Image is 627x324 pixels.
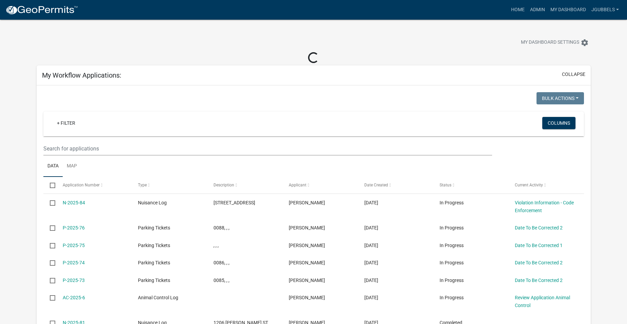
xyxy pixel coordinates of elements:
i: settings [581,39,589,47]
span: In Progress [440,295,464,300]
a: Violation Information - Code Enforcement [515,200,574,213]
a: AC-2025-6 [63,295,85,300]
span: Description [214,183,234,187]
span: 08/28/2025 [364,295,378,300]
a: Date To Be Corrected 1 [515,243,563,248]
span: Animal Control Log [138,295,178,300]
span: Nuisance Log [138,200,167,205]
span: 09/02/2025 [364,278,378,283]
span: In Progress [440,260,464,265]
span: Current Activity [515,183,543,187]
span: , , , [214,243,219,248]
a: Home [508,3,527,16]
span: Parking Tickets [138,225,170,230]
datatable-header-cell: Current Activity [508,177,584,193]
span: My Dashboard Settings [521,39,579,47]
span: In Progress [440,243,464,248]
a: Date To Be Corrected 2 [515,278,563,283]
datatable-header-cell: Applicant [282,177,358,193]
a: Map [63,156,81,177]
span: Application Number [63,183,100,187]
a: + Filter [52,117,81,129]
span: In Progress [440,200,464,205]
span: Applicant [289,183,306,187]
span: Date Created [364,183,388,187]
a: P-2025-76 [63,225,85,230]
span: 09/08/2025 [364,200,378,205]
button: Columns [542,117,575,129]
a: Date To Be Corrected 2 [515,260,563,265]
datatable-header-cell: Select [43,177,56,193]
span: 09/02/2025 [364,225,378,230]
span: Jack Gubbels [289,278,325,283]
datatable-header-cell: Status [433,177,508,193]
a: Date To Be Corrected 2 [515,225,563,230]
a: jgubbels [589,3,622,16]
span: Parking Tickets [138,260,170,265]
span: Jack Gubbels [289,225,325,230]
datatable-header-cell: Date Created [358,177,433,193]
datatable-header-cell: Description [207,177,282,193]
span: Parking Tickets [138,278,170,283]
button: Bulk Actions [537,92,584,104]
span: In Progress [440,278,464,283]
span: 09/02/2025 [364,243,378,248]
span: Type [138,183,147,187]
datatable-header-cell: Type [132,177,207,193]
span: Status [440,183,451,187]
a: N-2025-84 [63,200,85,205]
span: Parking Tickets [138,243,170,248]
span: 0085, , , [214,278,229,283]
button: collapse [562,71,585,78]
span: 0086, , , [214,260,229,265]
span: In Progress [440,225,464,230]
a: P-2025-73 [63,278,85,283]
a: Admin [527,3,548,16]
a: P-2025-75 [63,243,85,248]
span: Jack Gubbels [289,243,325,248]
input: Search for applications [43,142,492,156]
a: Review Application Animal Control [515,295,570,308]
a: Data [43,156,63,177]
span: 0088, , , [214,225,229,230]
span: 09/02/2025 [364,260,378,265]
a: P-2025-74 [63,260,85,265]
span: Jack Gubbels [289,200,325,205]
datatable-header-cell: Application Number [56,177,132,193]
h5: My Workflow Applications: [42,71,121,79]
span: 1007 2ND ST [214,200,255,205]
span: Jack Gubbels [289,260,325,265]
span: Jack Gubbels [289,295,325,300]
a: My Dashboard [548,3,589,16]
button: My Dashboard Settingssettings [515,36,594,49]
